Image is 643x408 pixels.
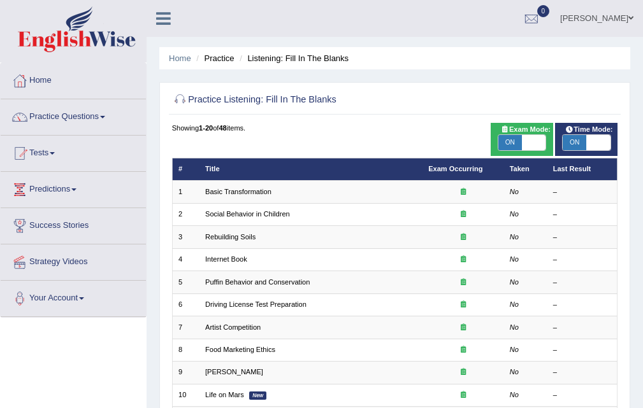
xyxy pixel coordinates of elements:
span: ON [498,135,522,150]
a: Artist Competition [205,323,261,331]
em: No [510,233,519,241]
em: New [249,391,266,400]
em: No [510,188,519,195]
span: 0 [537,5,550,17]
td: 4 [172,248,199,271]
div: Exam occurring question [428,345,498,355]
th: # [172,158,199,180]
li: Listening: Fill In The Blanks [236,52,349,64]
td: 1 [172,181,199,203]
em: No [510,278,519,286]
a: Life on Mars [205,391,244,398]
div: Showing of items. [172,123,618,133]
a: Internet Book [205,255,247,263]
a: Practice Questions [1,99,146,131]
em: No [510,300,519,308]
li: Practice [193,52,234,64]
em: No [510,255,519,263]
a: Your Account [1,281,146,313]
td: 9 [172,362,199,384]
div: – [553,209,611,220]
td: 3 [172,226,199,248]
td: 7 [172,316,199,339]
td: 8 [172,339,199,361]
div: – [553,187,611,197]
a: Strategy Videos [1,244,146,276]
span: Time Mode: [561,124,617,136]
a: Home [169,53,191,63]
div: Exam occurring question [428,323,498,333]
div: Exam occurring question [428,232,498,243]
em: No [510,368,519,376]
div: Exam occurring question [428,367,498,377]
em: No [510,346,519,353]
div: – [553,367,611,377]
a: Driving License Test Preparation [205,300,307,308]
em: No [510,391,519,398]
div: – [553,232,611,243]
td: 2 [172,203,199,225]
b: 1-20 [199,124,213,132]
a: Exam Occurring [428,165,482,172]
a: Tests [1,136,146,167]
td: 5 [172,271,199,293]
div: – [553,255,611,265]
th: Last Result [547,158,618,180]
a: Social Behavior in Children [205,210,290,218]
div: – [553,390,611,400]
div: – [553,323,611,333]
div: Exam occurring question [428,209,498,220]
div: Exam occurring question [428,187,498,197]
a: [PERSON_NAME] [205,368,263,376]
em: No [510,323,519,331]
td: 6 [172,293,199,316]
div: Exam occurring question [428,390,498,400]
a: Basic Transformation [205,188,271,195]
a: Food Marketing Ethics [205,346,275,353]
h2: Practice Listening: Fill In The Blanks [172,92,449,108]
td: 10 [172,384,199,406]
span: Exam Mode: [496,124,555,136]
div: – [553,345,611,355]
em: No [510,210,519,218]
th: Title [199,158,423,180]
span: ON [563,135,586,150]
div: Exam occurring question [428,278,498,288]
b: 48 [219,124,226,132]
div: Exam occurring question [428,255,498,265]
th: Taken [503,158,547,180]
a: Puffin Behavior and Conservation [205,278,310,286]
div: Show exams occurring in exams [491,123,553,156]
div: – [553,278,611,288]
a: Predictions [1,172,146,204]
a: Home [1,63,146,95]
div: – [553,300,611,310]
div: Exam occurring question [428,300,498,310]
a: Success Stories [1,208,146,240]
a: Rebuilding Soils [205,233,256,241]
